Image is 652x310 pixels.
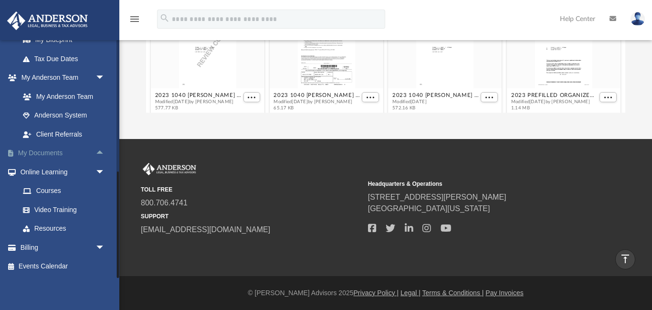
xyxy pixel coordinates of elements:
[368,204,490,213] a: [GEOGRAPHIC_DATA][US_STATE]
[13,106,115,125] a: Anderson System
[13,200,110,219] a: Video Training
[95,68,115,88] span: arrow_drop_down
[141,212,361,221] small: SUPPORT
[243,93,260,103] button: More options
[155,105,241,111] span: 577.77 KB
[141,163,198,175] img: Anderson Advisors Platinum Portal
[13,87,110,106] a: My Anderson Team
[368,180,589,188] small: Headquarters & Operations
[354,289,399,297] a: Privacy Policy |
[273,105,360,111] span: 65.17 KB
[13,182,115,201] a: Courses
[159,13,170,23] i: search
[511,105,598,111] span: 1.14 MB
[485,289,523,297] a: Pay Invoices
[7,144,119,163] a: My Documentsarrow_drop_up
[13,49,119,68] a: Tax Due Dates
[362,93,379,103] button: More options
[511,93,598,99] button: 2023 PREFILLED ORGANIZER [PERSON_NAME].pdf
[400,289,421,297] a: Legal |
[7,68,115,87] a: My Anderson Teamarrow_drop_down
[95,144,115,163] span: arrow_drop_up
[119,288,652,298] div: © [PERSON_NAME] Advisors 2025
[620,253,631,265] i: vertical_align_top
[7,257,119,276] a: Events Calendar
[392,105,479,111] span: 572.16 KB
[155,99,241,105] span: Modified [DATE] by [PERSON_NAME]
[155,93,241,99] button: 2023 1040 [PERSON_NAME] & [PERSON_NAME] - Review Copy.pdf
[368,193,506,201] a: [STREET_ADDRESS][PERSON_NAME]
[141,225,270,234] a: [EMAIL_ADDRESS][DOMAIN_NAME]
[13,219,115,238] a: Resources
[129,18,140,25] a: menu
[13,125,115,144] a: Client Referrals
[481,93,498,103] button: More options
[392,99,479,105] span: Modified [DATE]
[95,238,115,257] span: arrow_drop_down
[141,199,188,207] a: 800.706.4741
[273,93,360,99] button: 2023 1040 [PERSON_NAME] & [PERSON_NAME] - SC Form 1040-V Payment Voucher.pdf
[7,162,115,182] a: Online Learningarrow_drop_down
[273,99,360,105] span: Modified [DATE] by [PERSON_NAME]
[392,93,479,99] button: 2023 1040 [PERSON_NAME] & [PERSON_NAME] - Completed Copy.pdf
[95,162,115,182] span: arrow_drop_down
[422,289,484,297] a: Terms & Conditions |
[599,93,617,103] button: More options
[511,99,598,105] span: Modified [DATE] by [PERSON_NAME]
[141,185,361,194] small: TOLL FREE
[615,249,635,269] a: vertical_align_top
[7,238,119,257] a: Billingarrow_drop_down
[4,11,91,30] img: Anderson Advisors Platinum Portal
[129,13,140,25] i: menu
[631,12,645,26] img: User Pic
